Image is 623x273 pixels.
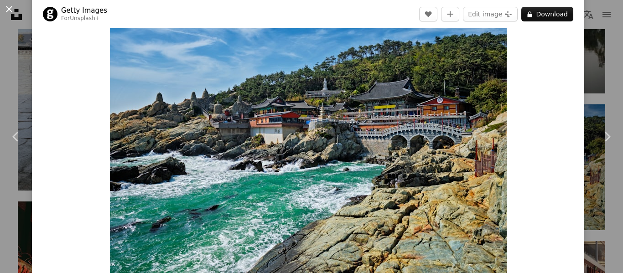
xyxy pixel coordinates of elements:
button: Add to Collection [441,7,459,21]
button: Download [521,7,573,21]
img: Go to Getty Images's profile [43,7,57,21]
img: Haedong Yonggungsa Temple on sea shore. Busan, South Korea [110,9,507,273]
button: Edit image [463,7,518,21]
button: Like [419,7,437,21]
a: Getty Images [61,6,107,15]
button: Zoom in on this image [110,9,507,273]
a: Next [591,93,623,180]
a: Unsplash+ [70,15,100,21]
div: For [61,15,107,22]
